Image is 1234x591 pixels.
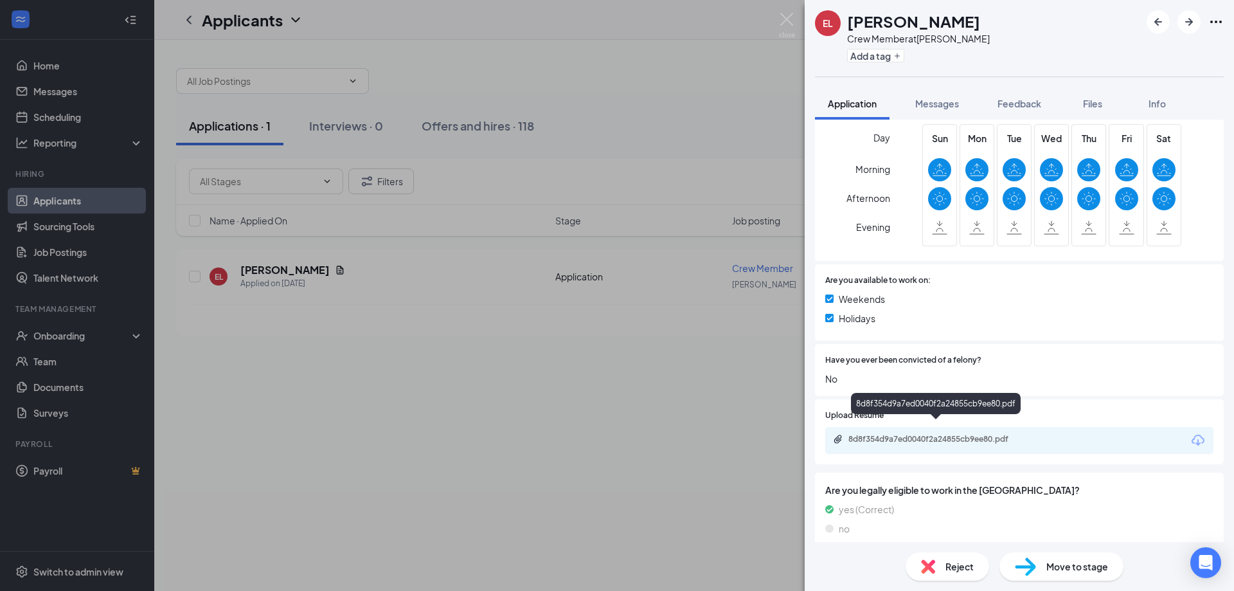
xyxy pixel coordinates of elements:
button: ArrowLeftNew [1147,10,1170,33]
span: Morning [855,158,890,181]
div: Crew Member at [PERSON_NAME] [847,32,990,45]
span: Are you legally eligible to work in the [GEOGRAPHIC_DATA]? [825,483,1213,497]
span: Feedback [997,98,1041,109]
svg: ArrowRight [1181,14,1197,30]
div: 8d8f354d9a7ed0040f2a24855cb9ee80.pdf [851,393,1021,414]
span: Messages [915,98,959,109]
span: Move to stage [1046,559,1108,574]
span: Thu [1077,131,1100,145]
span: Mon [965,131,988,145]
span: Evening [856,215,890,239]
div: EL [823,17,833,30]
svg: Download [1190,433,1206,448]
span: Info [1149,98,1166,109]
span: Are you available to work on: [825,275,931,287]
span: no [839,522,850,536]
button: PlusAdd a tag [847,49,904,62]
span: Weekends [839,292,885,306]
div: 8d8f354d9a7ed0040f2a24855cb9ee80.pdf [848,434,1028,444]
svg: Plus [893,52,901,60]
span: Upload Resume [825,410,884,422]
span: yes (Correct) [839,502,894,516]
span: Application [828,98,877,109]
a: Paperclip8d8f354d9a7ed0040f2a24855cb9ee80.pdf [833,434,1041,446]
span: Sun [928,131,951,145]
span: Afternoon [846,186,890,210]
span: Holidays [839,311,875,325]
span: Sat [1152,131,1176,145]
svg: Ellipses [1208,14,1224,30]
h1: [PERSON_NAME] [847,10,980,32]
span: Day [873,131,890,145]
span: Fri [1115,131,1138,145]
svg: Paperclip [833,434,843,444]
span: Wed [1040,131,1063,145]
span: Files [1083,98,1102,109]
span: Have you ever been convicted of a felony? [825,354,981,367]
button: ArrowRight [1177,10,1201,33]
span: Reject [945,559,974,574]
svg: ArrowLeftNew [1150,14,1166,30]
div: Open Intercom Messenger [1190,547,1221,578]
span: No [825,372,1213,386]
span: Tue [1003,131,1026,145]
